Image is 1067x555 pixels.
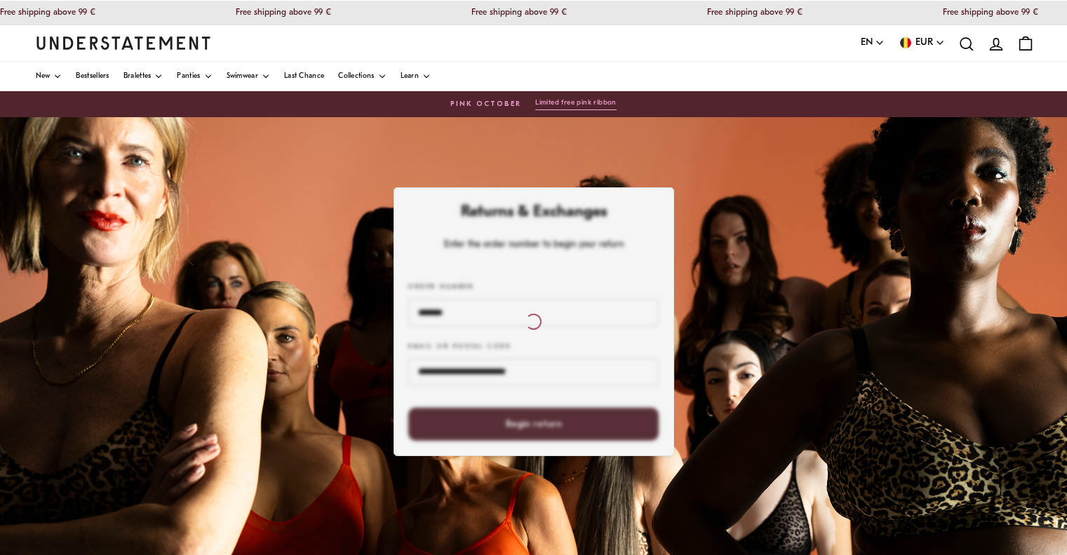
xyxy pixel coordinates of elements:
[707,8,803,18] p: Free shipping above 99 €
[535,98,617,110] button: Limited free pink ribbon
[943,8,1038,18] p: Free shipping above 99 €
[36,36,211,49] a: Understatement Homepage
[401,73,420,80] span: Learn
[177,62,212,91] a: Panties
[36,62,62,91] a: New
[471,8,567,18] p: Free shipping above 99 €
[123,73,152,80] span: Bralettes
[76,73,109,80] span: Bestsellers
[236,8,331,18] p: Free shipping above 99 €
[401,62,431,91] a: Learn
[284,62,324,91] a: Last Chance
[338,62,386,91] a: Collections
[123,62,163,91] a: Bralettes
[450,99,521,110] span: PINK OCTOBER
[76,62,109,91] a: Bestsellers
[177,73,200,80] span: Panties
[227,62,270,91] a: Swimwear
[338,73,374,80] span: Collections
[861,35,873,51] span: EN
[36,98,1032,110] a: PINK OCTOBERLimited free pink ribbon
[36,73,51,80] span: New
[861,35,885,51] button: EN
[899,35,945,51] button: EUR
[915,35,933,51] span: EUR
[227,73,258,80] span: Swimwear
[284,73,324,80] span: Last Chance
